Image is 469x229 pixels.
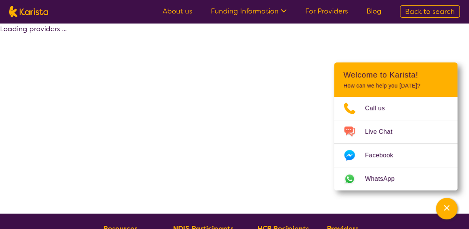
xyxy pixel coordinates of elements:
[365,150,402,161] span: Facebook
[366,7,382,16] a: Blog
[9,6,48,17] img: Karista logo
[436,198,457,219] button: Channel Menu
[334,62,457,190] div: Channel Menu
[334,97,457,190] ul: Choose channel
[343,83,448,89] p: How can we help you [DATE]?
[343,70,448,79] h2: Welcome to Karista!
[365,173,404,185] span: WhatsApp
[334,167,457,190] a: Web link opens in a new tab.
[400,5,460,18] a: Back to search
[211,7,287,16] a: Funding Information
[163,7,192,16] a: About us
[405,7,455,16] span: Back to search
[305,7,348,16] a: For Providers
[365,103,394,114] span: Call us
[365,126,402,138] span: Live Chat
